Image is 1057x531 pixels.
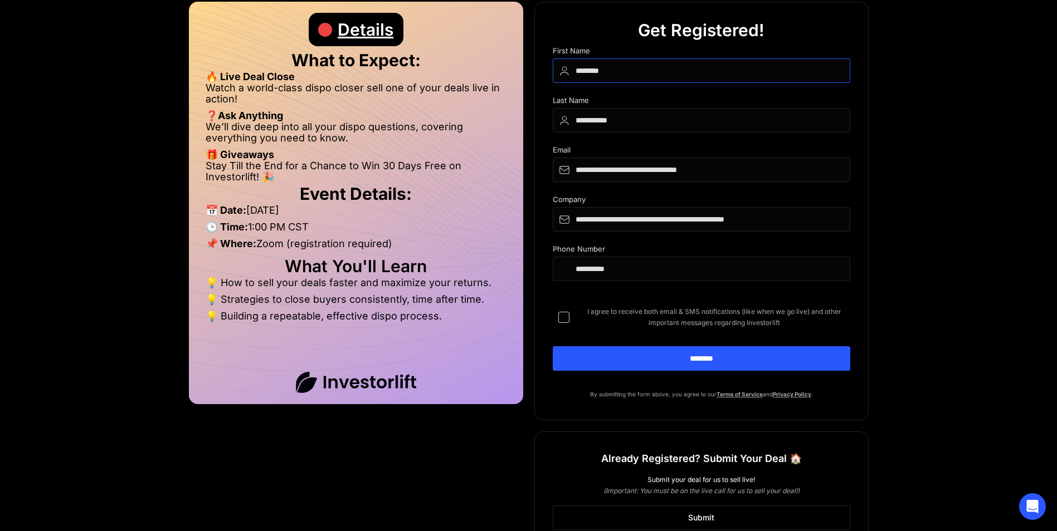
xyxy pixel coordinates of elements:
[773,391,811,397] a: Privacy Policy
[206,160,506,183] li: Stay Till the End for a Chance to Win 30 Days Free on Investorlift! 🎉
[206,121,506,149] li: We’ll dive deep into all your dispo questions, covering everything you need to know.
[206,294,506,311] li: 💡 Strategies to close buyers consistently, time after time.
[206,238,506,255] li: Zoom (registration required)
[601,449,802,469] h1: Already Registered? Submit Your Deal 🏠
[206,277,506,294] li: 💡 How to sell your deals faster and maximize your returns.
[553,96,850,108] div: Last Name
[603,486,800,495] em: (Important: You must be on the live call for us to sell your deal!)
[300,184,412,204] strong: Event Details:
[206,221,248,233] strong: 🕒 Time:
[1019,493,1046,520] div: Open Intercom Messenger
[638,13,764,47] div: Get Registered!
[206,260,506,272] h2: What You'll Learn
[206,82,506,110] li: Watch a world-class dispo closer sell one of your deals live in action!
[553,245,850,257] div: Phone Number
[553,47,850,58] div: First Name
[206,149,274,160] strong: 🎁 Giveaways
[553,505,850,530] a: Submit
[206,204,246,216] strong: 📅 Date:
[338,13,393,46] div: Details
[206,311,506,322] li: 💡 Building a repeatable, effective dispo process.
[206,110,283,121] strong: ❓Ask Anything
[578,306,850,328] span: I agree to receive both email & SMS notifications (like when we go live) and other important mess...
[206,205,506,222] li: [DATE]
[553,389,850,400] p: By submitting the form above, you agree to our and .
[291,50,421,70] strong: What to Expect:
[206,222,506,238] li: 1:00 PM CST
[553,195,850,207] div: Company
[717,391,763,397] a: Terms of Service
[553,474,850,485] div: Submit your deal for us to sell live!
[553,146,850,158] div: Email
[206,238,256,249] strong: 📌 Where:
[206,71,295,82] strong: 🔥 Live Deal Close
[553,47,850,389] form: DIspo Day Main Form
